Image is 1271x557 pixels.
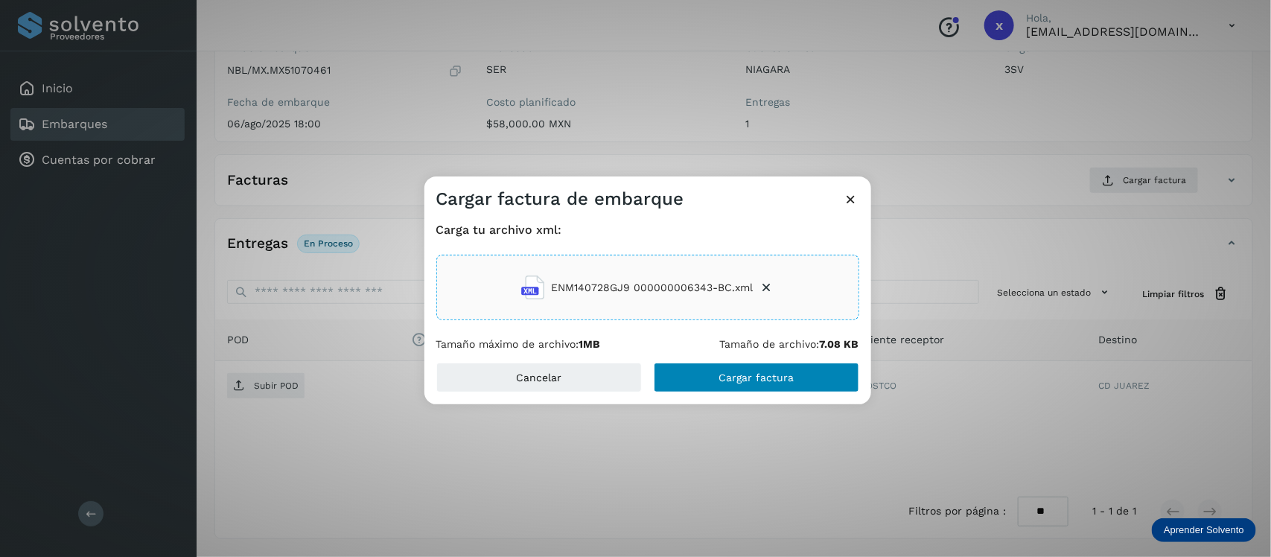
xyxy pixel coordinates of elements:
button: Cancelar [436,363,642,392]
h3: Cargar factura de embarque [436,188,684,210]
b: 1MB [579,338,601,350]
p: Tamaño máximo de archivo: [436,338,601,351]
span: ENM140728GJ9 000000006343-BC.xml [551,280,753,296]
span: Cancelar [516,372,561,383]
div: Aprender Solvento [1152,518,1256,542]
b: 7.08 KB [820,338,859,350]
p: Aprender Solvento [1164,524,1244,536]
button: Cargar factura [654,363,859,392]
h4: Carga tu archivo xml: [436,223,859,237]
p: Tamaño de archivo: [720,338,859,351]
span: Cargar factura [719,372,794,383]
